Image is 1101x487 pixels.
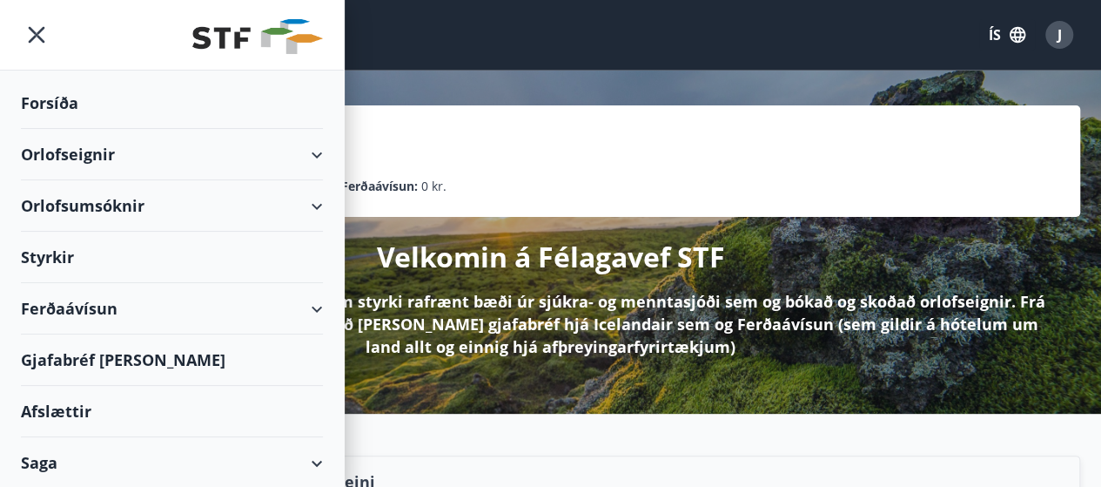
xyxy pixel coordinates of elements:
div: Styrkir [21,232,323,283]
p: Hér á Félagavefnum getur þú sótt um styrki rafrænt bæði úr sjúkra- og menntasjóði sem og bókað og... [49,290,1052,358]
div: Afslættir [21,386,323,437]
button: J [1038,14,1080,56]
div: Forsíða [21,78,323,129]
button: menu [21,19,52,51]
div: Orlofsumsóknir [21,180,323,232]
p: Velkomin á Félagavef STF [377,238,725,276]
button: ÍS [979,19,1035,51]
p: Ferðaávísun : [341,177,418,196]
div: Gjafabréf [PERSON_NAME] [21,335,323,386]
div: Orlofseignir [21,129,323,180]
img: union_logo [192,19,323,54]
span: J [1057,25,1062,44]
span: 0 kr. [421,177,446,196]
div: Ferðaávísun [21,283,323,335]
